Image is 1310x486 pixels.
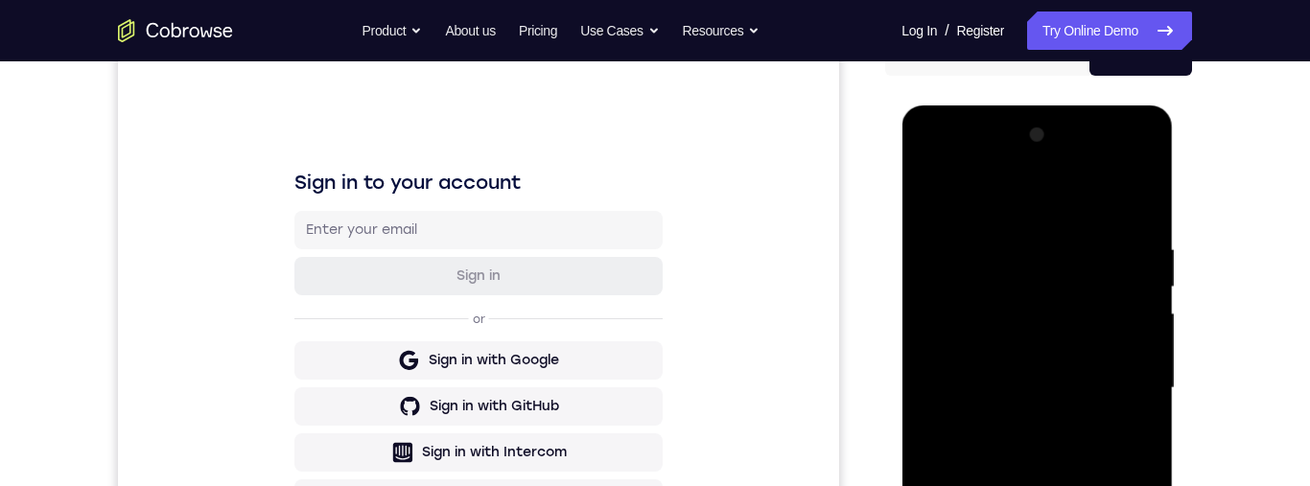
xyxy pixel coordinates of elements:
[188,183,533,202] input: Enter your email
[312,359,441,379] div: Sign in with GitHub
[351,274,371,289] p: or
[363,12,423,50] button: Product
[176,304,545,342] button: Sign in with Google
[176,220,545,258] button: Sign in
[176,350,545,388] button: Sign in with GitHub
[580,12,659,50] button: Use Cases
[683,12,760,50] button: Resources
[176,396,545,434] button: Sign in with Intercom
[306,451,447,471] div: Sign in with Zendesk
[176,442,545,480] button: Sign in with Zendesk
[957,12,1004,50] a: Register
[118,19,233,42] a: Go to the home page
[1027,12,1192,50] a: Try Online Demo
[945,19,948,42] span: /
[311,313,441,333] div: Sign in with Google
[176,131,545,158] h1: Sign in to your account
[445,12,495,50] a: About us
[901,12,937,50] a: Log In
[304,405,449,425] div: Sign in with Intercom
[519,12,557,50] a: Pricing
